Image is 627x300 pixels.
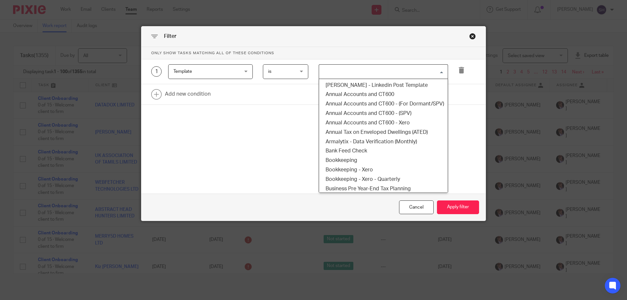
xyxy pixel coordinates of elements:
li: Annual Tax on Enveloped Dwellings (ATED) [319,128,448,137]
span: Filter [164,34,176,39]
span: is [268,69,271,74]
li: Annual Accounts and CT600 - Xero [319,118,448,128]
div: Search for option [319,64,448,79]
input: Search for option [320,66,444,77]
li: Annual Accounts and CT600 [319,90,448,99]
li: [PERSON_NAME] - Linkedin Post Template [319,81,448,90]
li: Business Pre Year-End Tax Planning [319,184,448,194]
div: Close this dialog window [399,200,434,214]
li: Bookkeeping - Xero - Quarterly [319,175,448,184]
li: Armalytix - Data Verification (Monthly) [319,137,448,147]
button: Apply filter [437,200,479,214]
li: Annual Accounts and CT600 - (For Dormant/SPV) [319,99,448,109]
li: Bookkeeping - Xero [319,165,448,175]
li: Annual Accounts and CT600 - (SPV) [319,109,448,118]
div: 1 [151,66,162,77]
span: Template [173,69,192,74]
li: Bank Feed Check [319,146,448,156]
div: Close this dialog window [469,33,476,39]
p: Only show tasks matching all of these conditions [141,47,486,59]
li: Bookkeeping [319,156,448,165]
